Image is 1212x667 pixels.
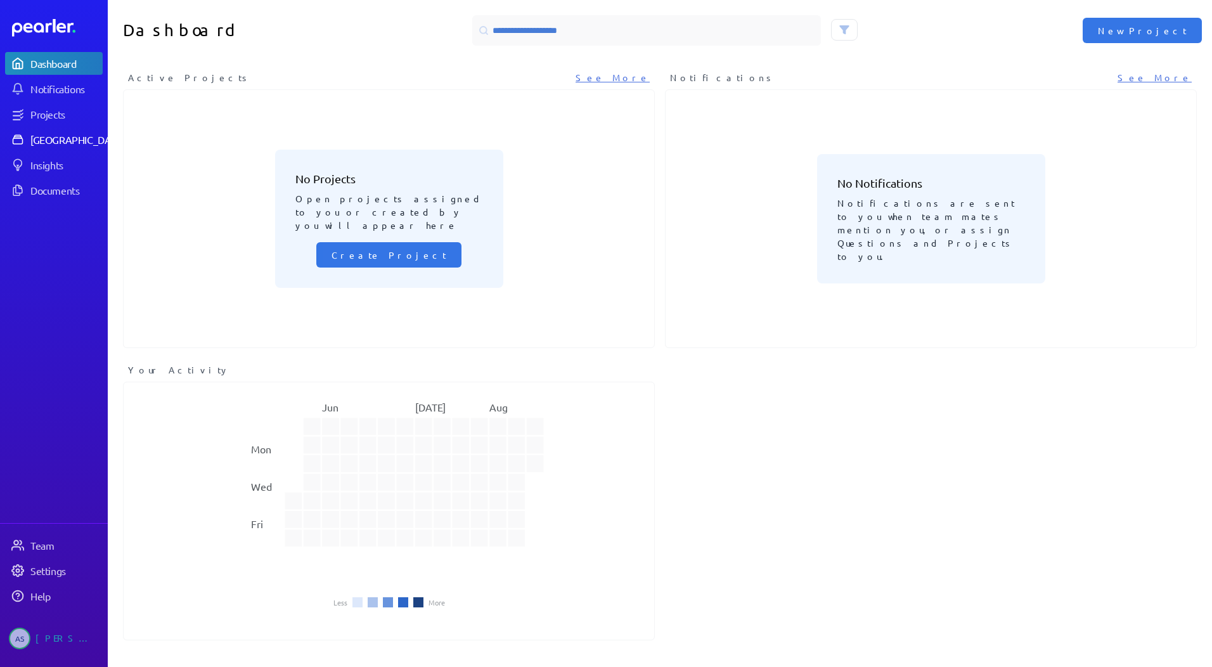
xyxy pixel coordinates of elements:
[1118,71,1192,84] a: See More
[1083,18,1202,43] button: New Project
[30,159,101,171] div: Insights
[30,133,125,146] div: [GEOGRAPHIC_DATA]
[316,242,461,268] button: Create Project
[576,71,650,84] a: See More
[30,57,101,70] div: Dashboard
[251,443,271,455] text: Mon
[5,128,103,151] a: [GEOGRAPHIC_DATA]
[30,564,101,577] div: Settings
[332,249,446,261] span: Create Project
[295,187,483,232] p: Open projects assigned to you or created by you will appear here
[5,585,103,607] a: Help
[30,82,101,95] div: Notifications
[489,401,508,413] text: Aug
[429,599,445,606] li: More
[251,517,263,530] text: Fri
[670,71,775,84] span: Notifications
[12,19,103,37] a: Dashboard
[123,15,384,46] h1: Dashboard
[295,170,483,187] h3: No Projects
[5,623,103,654] a: AS[PERSON_NAME]
[30,184,101,197] div: Documents
[322,401,338,413] text: Jun
[1098,24,1187,37] span: New Project
[837,174,1025,191] h3: No Notifications
[5,179,103,202] a: Documents
[837,191,1025,263] p: Notifications are sent to you when team mates mention you, or assign Questions and Projects to you.
[251,480,272,493] text: Wed
[5,534,103,557] a: Team
[5,52,103,75] a: Dashboard
[30,108,101,120] div: Projects
[5,559,103,582] a: Settings
[30,590,101,602] div: Help
[128,363,230,377] span: Your Activity
[5,103,103,126] a: Projects
[9,628,30,649] span: Audrie Stefanini
[30,539,101,552] div: Team
[35,628,99,649] div: [PERSON_NAME]
[333,599,347,606] li: Less
[5,153,103,176] a: Insights
[415,401,446,413] text: [DATE]
[128,71,251,84] span: Active Projects
[5,77,103,100] a: Notifications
